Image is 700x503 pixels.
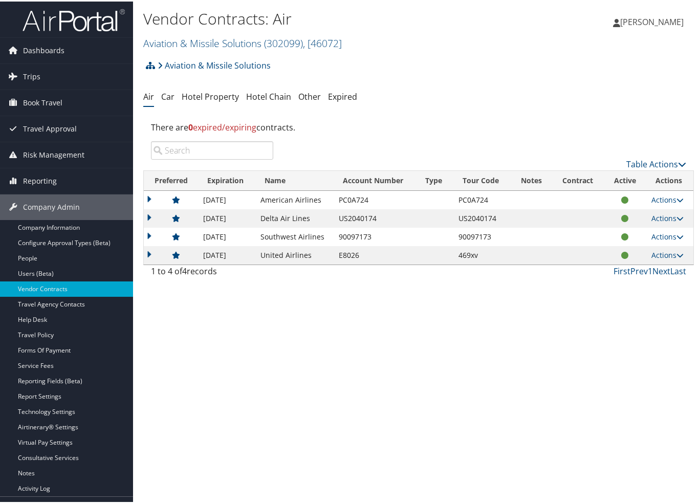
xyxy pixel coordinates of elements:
span: Risk Management [23,141,84,166]
td: E8026 [334,245,417,263]
strong: 0 [188,120,193,132]
td: 90097173 [453,226,511,245]
a: Hotel Property [182,90,239,101]
td: US2040174 [334,208,417,226]
a: Table Actions [626,157,686,168]
a: Actions [651,212,684,222]
span: [PERSON_NAME] [620,15,684,26]
td: [DATE] [198,189,255,208]
input: Search [151,140,273,158]
td: United Airlines [255,245,333,263]
td: [DATE] [198,245,255,263]
td: Delta Air Lines [255,208,333,226]
th: Account Number: activate to sort column ascending [334,169,417,189]
th: Type: activate to sort column ascending [416,169,453,189]
td: PC0A724 [334,189,417,208]
span: Dashboards [23,36,64,62]
a: Next [652,264,670,275]
td: US2040174 [453,208,511,226]
th: Notes: activate to sort column ascending [511,169,552,189]
span: 4 [182,264,187,275]
th: Contract: activate to sort column ascending [552,169,604,189]
img: airportal-logo.png [23,7,125,31]
a: Air [143,90,154,101]
a: Hotel Chain [246,90,291,101]
td: [DATE] [198,208,255,226]
td: PC0A724 [453,189,511,208]
a: Prev [630,264,648,275]
a: First [614,264,630,275]
th: Expiration: activate to sort column ascending [198,169,255,189]
a: Actions [651,193,684,203]
td: Southwest Airlines [255,226,333,245]
a: 1 [648,264,652,275]
td: [DATE] [198,226,255,245]
a: Actions [651,249,684,258]
span: Trips [23,62,40,88]
td: 469xv [453,245,511,263]
a: Aviation & Missile Solutions [158,54,271,74]
td: 90097173 [334,226,417,245]
th: Name: activate to sort column ascending [255,169,333,189]
th: Preferred: activate to sort column ascending [144,169,198,189]
div: There are contracts. [143,112,694,140]
a: Aviation & Missile Solutions [143,35,342,49]
span: , [ 46072 ] [303,35,342,49]
h1: Vendor Contracts: Air [143,7,510,28]
span: Reporting [23,167,57,192]
span: expired/expiring [188,120,256,132]
td: American Airlines [255,189,333,208]
a: Actions [651,230,684,240]
span: Travel Approval [23,115,77,140]
a: [PERSON_NAME] [613,5,694,36]
div: 1 to 4 of records [151,264,273,281]
th: Actions [646,169,693,189]
span: Book Travel [23,89,62,114]
span: ( 302099 ) [264,35,303,49]
a: Other [298,90,321,101]
th: Tour Code: activate to sort column ascending [453,169,511,189]
a: Car [161,90,174,101]
a: Last [670,264,686,275]
a: Expired [328,90,357,101]
span: Company Admin [23,193,80,218]
th: Active: activate to sort column ascending [604,169,646,189]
